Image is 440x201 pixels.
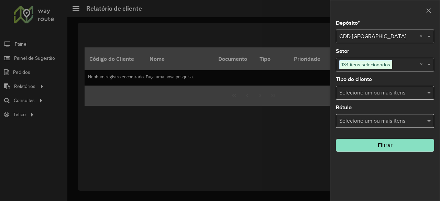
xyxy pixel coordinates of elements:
[336,75,372,83] label: Tipo de cliente
[336,19,360,27] label: Depósito
[340,60,392,69] span: 134 itens selecionados
[420,32,426,41] span: Clear all
[420,60,426,69] span: Clear all
[336,103,352,112] label: Rótulo
[336,139,434,152] button: Filtrar
[336,47,349,55] label: Setor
